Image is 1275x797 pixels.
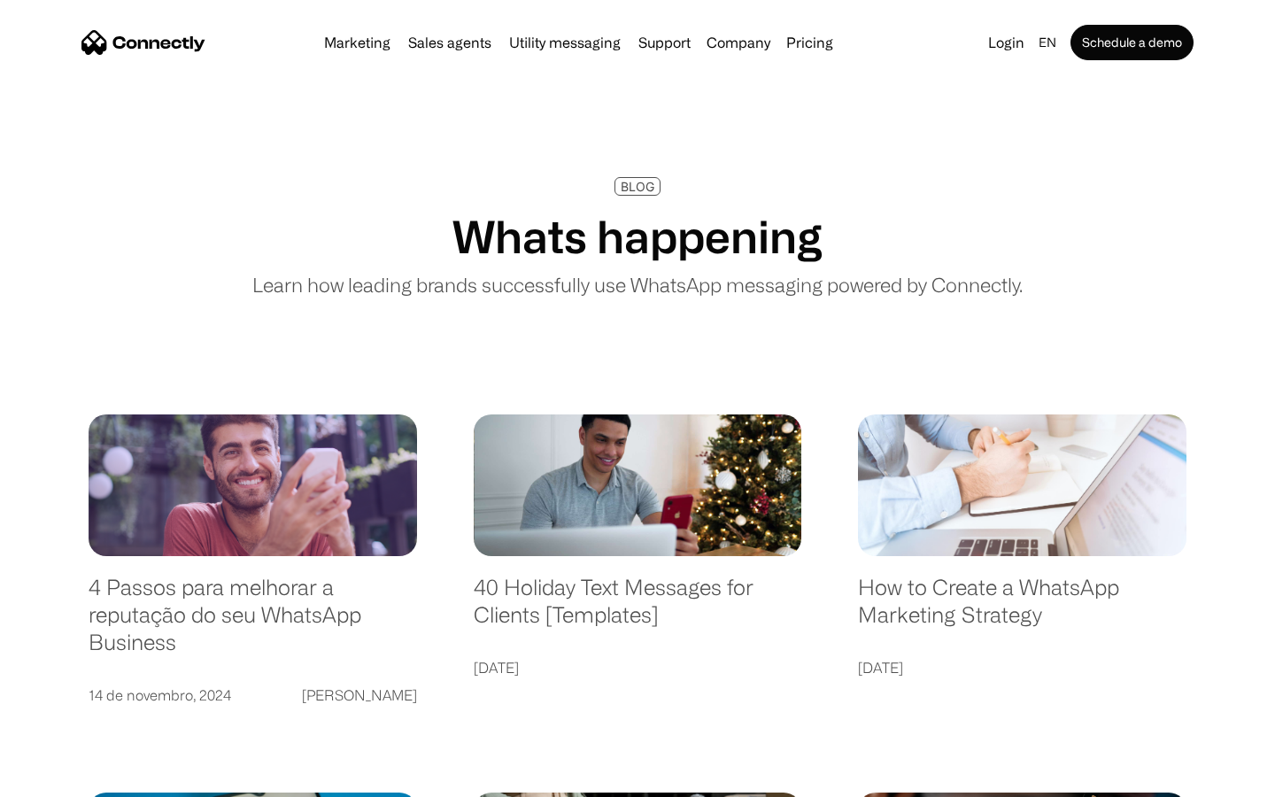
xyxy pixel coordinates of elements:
a: 40 Holiday Text Messages for Clients [Templates] [474,574,802,646]
div: 14 de novembro, 2024 [89,683,231,708]
aside: Language selected: English [18,766,106,791]
a: Pricing [779,35,840,50]
a: 4 Passos para melhorar a reputação do seu WhatsApp Business [89,574,417,673]
a: Sales agents [401,35,498,50]
div: [DATE] [474,655,519,680]
ul: Language list [35,766,106,791]
a: Login [981,30,1032,55]
a: Utility messaging [502,35,628,50]
a: How to Create a WhatsApp Marketing Strategy [858,574,1186,646]
a: Schedule a demo [1070,25,1194,60]
a: Support [631,35,698,50]
div: [DATE] [858,655,903,680]
p: Learn how leading brands successfully use WhatsApp messaging powered by Connectly. [252,270,1023,299]
a: Marketing [317,35,398,50]
div: BLOG [621,180,654,193]
div: [PERSON_NAME] [302,683,417,708]
div: Company [707,30,770,55]
h1: Whats happening [452,210,823,263]
div: en [1039,30,1056,55]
